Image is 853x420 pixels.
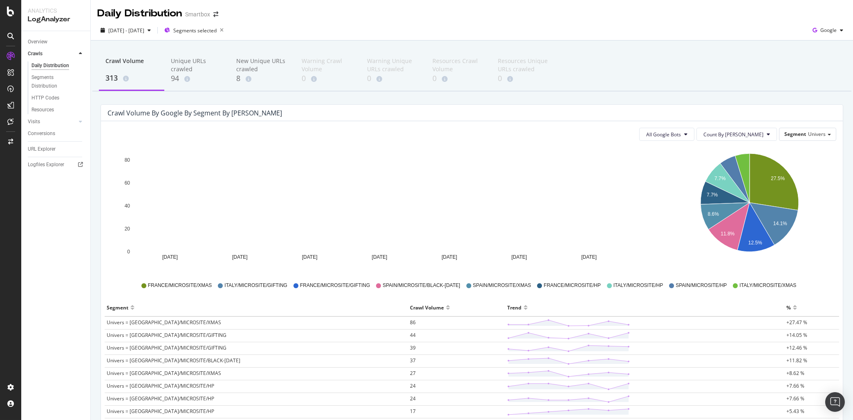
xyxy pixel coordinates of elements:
[28,160,85,169] a: Logfiles Explorer
[31,106,54,114] div: Resources
[107,332,226,339] span: Univers = [GEOGRAPHIC_DATA]/MICROSITE/GIFTING
[703,131,763,138] span: Count By Day
[773,221,787,226] text: 14.1%
[171,57,223,73] div: Unique URLs crawled
[108,27,144,34] span: [DATE] - [DATE]
[410,370,416,377] span: 27
[28,7,84,15] div: Analytics
[107,109,282,117] div: Crawl Volume by google by Segment by [PERSON_NAME]
[28,129,55,138] div: Conversions
[28,50,43,58] div: Crawls
[148,282,212,289] span: FRANCE/MICROSITE/XMAS
[383,282,460,289] span: SPAIN/MICROSITE/BLACK-[DATE]
[185,10,210,18] div: Smartbox
[410,332,416,339] span: 44
[31,94,85,102] a: HTTP Codes
[236,73,289,84] div: 8
[786,382,804,389] span: +7.66 %
[107,370,221,377] span: Univers = [GEOGRAPHIC_DATA]/MICROSITE/XMAS
[714,176,726,181] text: 7.7%
[639,128,694,141] button: All Google Bots
[28,38,85,46] a: Overview
[28,129,85,138] a: Conversions
[31,94,59,102] div: HTTP Codes
[213,11,218,17] div: arrow-right-arrow-left
[107,319,221,326] span: Univers = [GEOGRAPHIC_DATA]/MICROSITE/XMAS
[107,395,214,402] span: Univers = [GEOGRAPHIC_DATA]/MICROSITE/HP
[224,282,287,289] span: ITALY/MICROSITE/GIFTING
[125,180,130,186] text: 60
[171,73,223,84] div: 94
[232,254,248,260] text: [DATE]
[125,226,130,232] text: 20
[786,301,791,314] div: %
[432,57,485,73] div: Resources Crawl Volume
[786,332,807,339] span: +14.05 %
[107,382,214,389] span: Univers = [GEOGRAPHIC_DATA]/MICROSITE/HP
[544,282,600,289] span: FRANCE/MICROSITE/HP
[236,57,289,73] div: New Unique URLs crawled
[31,73,77,90] div: Segments Distribution
[507,301,522,314] div: Trend
[707,192,718,198] text: 7.7%
[105,73,158,84] div: 313
[410,344,416,351] span: 39
[107,147,651,270] svg: A chart.
[173,27,217,34] span: Segments selected
[410,357,416,364] span: 37
[410,382,416,389] span: 24
[581,254,597,260] text: [DATE]
[107,357,240,364] span: Univers = [GEOGRAPHIC_DATA]/MICROSITE/BLACK-[DATE]
[31,61,85,70] a: Daily Distribution
[97,7,182,20] div: Daily Distribution
[107,408,214,415] span: Univers = [GEOGRAPHIC_DATA]/MICROSITE/HP
[28,50,76,58] a: Crawls
[748,240,762,246] text: 12.5%
[613,282,663,289] span: ITALY/MICROSITE/HP
[825,392,845,412] div: Open Intercom Messenger
[786,357,807,364] span: +11.82 %
[786,395,804,402] span: +7.66 %
[808,131,826,138] span: Univers
[28,15,84,24] div: LogAnalyzer
[162,254,178,260] text: [DATE]
[28,145,56,154] div: URL Explorer
[473,282,531,289] span: SPAIN/MICROSITE/XMAS
[31,61,69,70] div: Daily Distribution
[127,249,130,255] text: 0
[410,408,416,415] span: 17
[820,27,837,34] span: Google
[739,282,796,289] span: ITALY/MICROSITE/XMAS
[107,301,128,314] div: Segment
[367,57,419,73] div: Warning Unique URLs crawled
[105,57,158,72] div: Crawl Volume
[302,254,318,260] text: [DATE]
[786,344,807,351] span: +12.46 %
[410,395,416,402] span: 24
[646,131,681,138] span: All Google Bots
[784,131,806,138] span: Segment
[498,57,550,73] div: Resources Unique URLs crawled
[372,254,387,260] text: [DATE]
[721,231,734,237] text: 11.8%
[707,212,719,217] text: 8.6%
[125,203,130,209] text: 40
[302,73,354,84] div: 0
[432,73,485,84] div: 0
[161,24,227,37] button: Segments selected
[367,73,419,84] div: 0
[28,117,40,126] div: Visits
[28,160,64,169] div: Logfiles Explorer
[786,319,807,326] span: +27.47 %
[28,38,47,46] div: Overview
[125,157,130,163] text: 80
[300,282,370,289] span: FRANCE/MICROSITE/GIFTING
[28,117,76,126] a: Visits
[498,73,550,84] div: 0
[663,147,836,270] svg: A chart.
[786,370,804,377] span: +8.62 %
[410,319,416,326] span: 86
[441,254,457,260] text: [DATE]
[302,57,354,73] div: Warning Crawl Volume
